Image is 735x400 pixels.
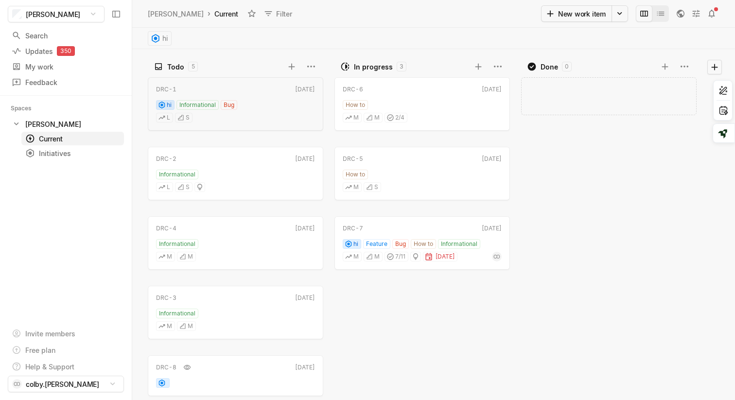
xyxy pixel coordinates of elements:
[636,5,669,22] div: board and list toggle
[295,85,315,94] div: [DATE]
[541,5,612,22] button: New work item
[179,101,216,109] span: Informational
[482,155,502,163] div: [DATE]
[208,9,210,18] div: ›
[57,46,75,56] div: 350
[295,363,315,372] div: [DATE]
[12,62,120,72] div: My work
[148,286,323,339] a: DRC-3[DATE]InformationalMM
[395,252,405,261] span: 7 / 11
[167,101,172,109] span: hi
[167,62,184,72] div: Todo
[167,113,170,122] span: L
[188,62,198,71] div: 5
[148,213,323,273] div: DRC-4[DATE]InformationalMM
[186,183,190,191] span: S
[374,252,380,261] span: M
[482,224,502,233] div: [DATE]
[162,32,168,45] span: hi
[26,379,99,389] span: colby.[PERSON_NAME]
[334,216,510,270] a: DRC-7[DATE]hiFeatureBugHow toInformationalMM7/11[DATE]CO
[186,113,190,122] span: S
[8,59,124,74] a: My work
[159,309,195,318] span: Informational
[482,85,502,94] div: [DATE]
[8,44,124,58] a: Updates350
[636,5,652,22] button: Change to mode board_view
[159,240,195,248] span: Informational
[148,352,323,399] div: DRC-8[DATE]
[148,144,323,203] div: DRC-2[DATE]InformationalLS
[295,155,315,163] div: [DATE]
[8,343,124,357] a: Free plan
[346,101,365,109] span: How to
[159,170,195,179] span: Informational
[21,132,124,145] a: Current
[156,224,176,233] div: DRC-4
[441,240,477,248] span: Informational
[493,252,500,261] span: CO
[8,6,105,22] button: [PERSON_NAME]
[260,6,298,21] button: Filter
[8,376,124,392] button: COcolby.[PERSON_NAME]
[521,74,701,400] div: grid
[353,183,359,191] span: M
[8,75,124,89] a: Feedback
[148,283,323,342] div: DRC-3[DATE]InformationalMM
[148,74,328,400] div: grid
[156,113,173,122] button: L
[354,62,393,72] div: In progress
[8,326,124,341] a: Invite members
[397,62,406,71] div: 3
[343,155,363,163] div: DRC-5
[334,147,510,200] a: DRC-5[DATE]How toMS
[26,9,80,19] span: [PERSON_NAME]
[12,46,120,56] div: Updates
[374,113,380,122] span: M
[156,85,176,94] div: DRC-1
[25,148,120,158] div: Initiatives
[353,113,359,122] span: M
[12,77,120,87] div: Feedback
[395,113,404,122] span: 2 / 4
[148,9,204,19] div: [PERSON_NAME]
[334,74,510,134] div: DRC-6[DATE]How toMM2/4
[353,252,359,261] span: M
[25,362,74,372] div: Help & Support
[374,183,378,191] span: S
[148,147,323,200] a: DRC-2[DATE]InformationalLS
[334,74,514,400] div: grid
[148,74,323,134] div: DRC-1[DATE]hiInformationalBugLS
[148,216,323,270] a: DRC-4[DATE]InformationalMM
[353,240,358,248] span: hi
[156,294,176,302] div: DRC-3
[541,62,558,72] div: Done
[8,117,124,131] a: [PERSON_NAME]
[343,85,363,94] div: DRC-6
[167,322,172,330] span: M
[395,240,406,248] span: Bug
[21,146,124,160] a: Initiatives
[295,224,315,233] div: [DATE]
[414,240,433,248] span: How to
[212,7,240,20] div: Current
[167,252,172,261] span: M
[25,329,75,339] div: Invite members
[148,77,323,131] a: DRC-1[DATE]hiInformationalBugLS
[334,144,510,203] div: DRC-5[DATE]How toMS
[148,355,323,396] a: DRC-8[DATE]
[334,77,510,131] a: DRC-6[DATE]How toMM2/4
[156,155,176,163] div: DRC-2
[8,28,124,43] a: Search
[295,294,315,302] div: [DATE]
[188,252,193,261] span: M
[25,134,120,144] div: Current
[25,345,55,355] div: Free plan
[652,5,669,22] button: Change to mode list_view
[25,119,81,129] div: [PERSON_NAME]
[167,183,170,191] span: L
[11,104,43,113] div: Spaces
[146,7,206,20] a: [PERSON_NAME]
[343,224,363,233] div: DRC-7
